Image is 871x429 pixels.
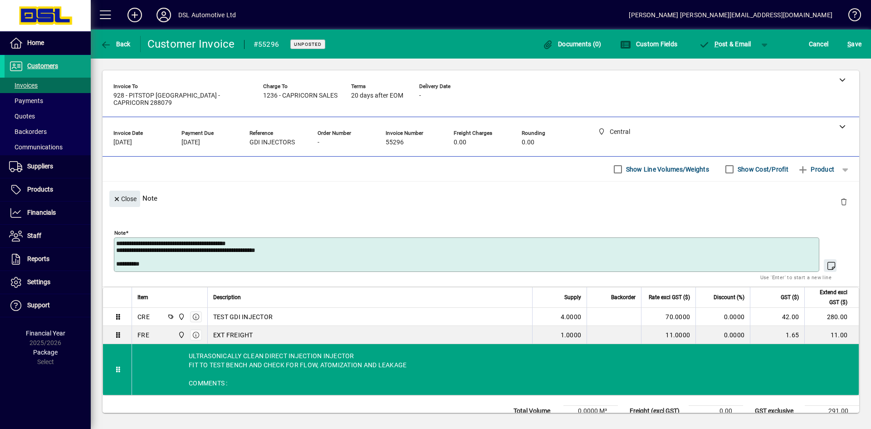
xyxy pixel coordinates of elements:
div: Customer Invoice [147,37,235,51]
a: Products [5,178,91,201]
button: Close [109,191,140,207]
button: Back [98,36,133,52]
app-page-header-button: Back [91,36,141,52]
span: P [714,40,719,48]
span: Financial Year [26,330,65,337]
span: Backorders [9,128,47,135]
div: DSL Automotive Ltd [178,8,236,22]
button: Profile [149,7,178,23]
a: Home [5,32,91,54]
span: ave [847,37,861,51]
a: Communications [5,139,91,155]
td: 1.65 [750,326,804,344]
span: Unposted [294,41,322,47]
span: Central [176,312,186,322]
div: FRE [137,330,149,340]
span: GDI INJECTORS [250,139,295,146]
span: EXT FREIGHT [213,330,253,340]
label: Show Line Volumes/Weights [624,165,709,174]
span: Item [137,292,148,302]
td: Total Volume [509,406,563,417]
div: ULTRASONICALLY CLEAN DIRECT INJECTION INJECTOR FIT TO TEST BENCH AND CHECK FOR FLOW, ATOMIZATION ... [132,344,859,395]
div: Note [103,182,859,215]
span: ost & Email [699,40,751,48]
span: Staff [27,232,41,239]
app-page-header-button: Close [107,194,142,202]
span: Discount (%) [714,292,744,302]
button: Product [793,161,839,178]
a: Quotes [5,108,91,124]
span: Settings [27,278,50,286]
a: Knowledge Base [842,2,860,31]
button: Save [845,36,864,52]
div: 70.0000 [647,312,690,321]
span: Customers [27,62,58,69]
span: 20 days after EOM [351,92,403,99]
a: Settings [5,271,91,294]
span: - [419,92,421,99]
span: TEST GDI INJECTOR [213,312,273,321]
label: Show Cost/Profit [736,165,788,174]
span: [DATE] [181,139,200,146]
a: Backorders [5,124,91,139]
td: 0.00 [689,406,743,417]
span: 1.0000 [561,330,582,340]
span: [DATE] [113,139,132,146]
span: - [318,139,319,146]
span: Backorder [611,292,636,302]
span: Home [27,39,44,46]
td: 42.00 [750,308,804,326]
div: CRE [137,312,150,321]
td: GST exclusive [750,406,805,417]
td: Freight (excl GST) [625,406,689,417]
td: 0.0000 [695,326,750,344]
span: 0.00 [522,139,534,146]
span: Central [176,330,186,340]
span: Extend excl GST ($) [810,287,847,307]
span: Documents (0) [543,40,602,48]
td: 11.00 [804,326,859,344]
div: 11.0000 [647,330,690,340]
span: Custom Fields [620,40,677,48]
span: Suppliers [27,163,53,170]
span: 1236 - CAPRICORN SALES [263,92,338,99]
span: Products [27,186,53,193]
div: [PERSON_NAME] [PERSON_NAME][EMAIL_ADDRESS][DOMAIN_NAME] [629,8,832,22]
app-page-header-button: Delete [833,197,855,206]
span: Quotes [9,113,35,120]
span: Invoices [9,82,38,89]
span: Close [113,192,137,207]
span: Package [33,349,58,356]
a: Support [5,294,91,317]
span: 4.0000 [561,312,582,321]
button: Custom Fields [618,36,680,52]
span: Support [27,301,50,309]
span: Communications [9,143,63,151]
span: Description [213,292,241,302]
span: Supply [564,292,581,302]
span: 55296 [386,139,404,146]
td: 280.00 [804,308,859,326]
a: Financials [5,202,91,224]
span: 0.00 [454,139,466,146]
span: Back [100,40,131,48]
button: Delete [833,191,855,212]
span: Financials [27,209,56,216]
td: 0.0000 [695,308,750,326]
button: Add [120,7,149,23]
span: Cancel [809,37,829,51]
a: Suppliers [5,155,91,178]
span: Product [798,162,834,177]
td: 0.0000 M³ [563,406,618,417]
span: GST ($) [781,292,799,302]
span: S [847,40,851,48]
button: Documents (0) [540,36,604,52]
mat-label: Note [114,230,126,236]
a: Invoices [5,78,91,93]
span: Rate excl GST ($) [649,292,690,302]
a: Reports [5,248,91,271]
div: #55296 [254,37,279,52]
span: Reports [27,255,49,262]
mat-hint: Use 'Enter' to start a new line [760,272,832,282]
span: 928 - PITSTOP [GEOGRAPHIC_DATA] - CAPRICORN 288079 [113,92,250,107]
